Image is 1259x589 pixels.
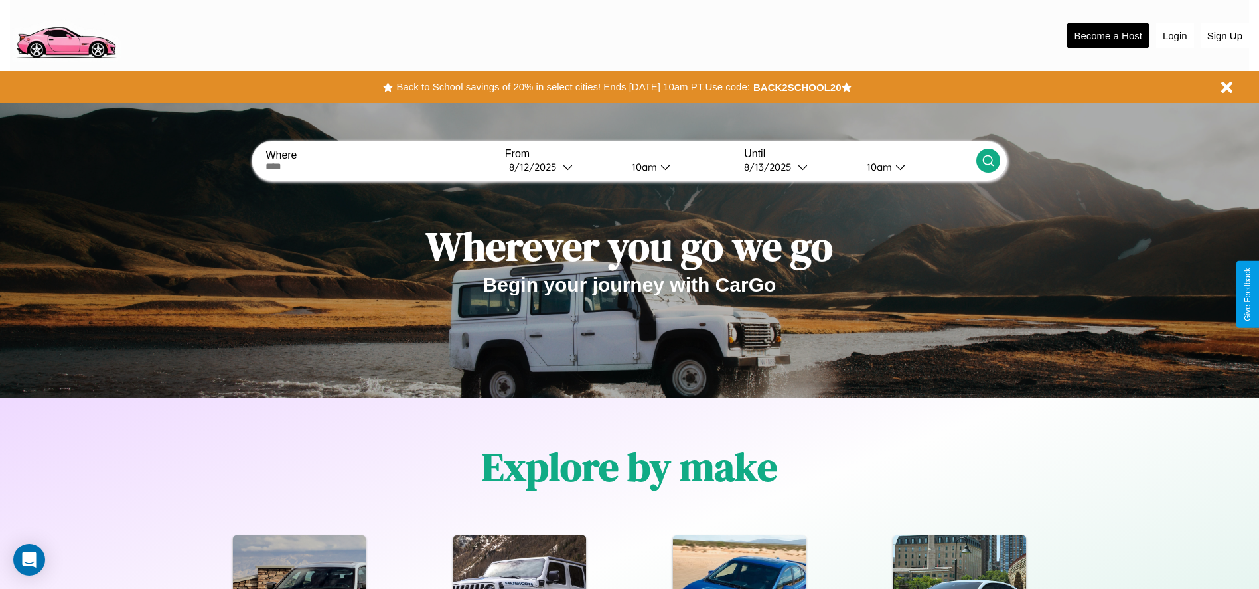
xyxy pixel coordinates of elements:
[744,161,798,173] div: 8 / 13 / 2025
[10,7,121,62] img: logo
[753,82,842,93] b: BACK2SCHOOL20
[393,78,753,96] button: Back to School savings of 20% in select cities! Ends [DATE] 10am PT.Use code:
[509,161,563,173] div: 8 / 12 / 2025
[505,160,621,174] button: 8/12/2025
[1156,23,1194,48] button: Login
[1201,23,1249,48] button: Sign Up
[1067,23,1149,48] button: Become a Host
[13,544,45,576] div: Open Intercom Messenger
[482,440,777,494] h1: Explore by make
[744,148,976,160] label: Until
[856,160,976,174] button: 10am
[1243,268,1252,321] div: Give Feedback
[621,160,737,174] button: 10am
[860,161,895,173] div: 10am
[625,161,660,173] div: 10am
[505,148,737,160] label: From
[265,149,497,161] label: Where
